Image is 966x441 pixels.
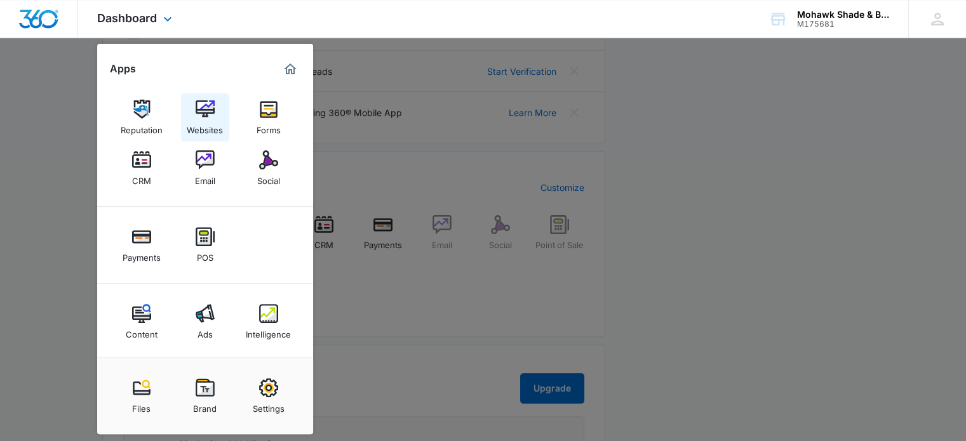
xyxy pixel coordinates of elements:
a: Websites [181,93,229,142]
a: Payments [117,221,166,269]
h2: Apps [110,63,136,75]
a: Reputation [117,93,166,142]
a: Email [181,144,229,192]
a: Social [245,144,293,192]
div: Email [195,169,215,186]
a: Marketing 360® Dashboard [280,59,300,79]
div: Brand [193,397,217,414]
a: CRM [117,144,166,192]
div: account name [797,10,890,20]
a: Files [117,372,166,420]
a: Ads [181,298,229,346]
a: Content [117,298,166,346]
div: Intelligence [246,323,291,339]
div: Content [126,323,158,339]
div: Settings [253,397,285,414]
div: Websites [187,119,223,135]
div: Payments [123,246,161,263]
a: Brand [181,372,229,420]
div: Ads [198,323,213,339]
div: Files [132,397,151,414]
div: CRM [132,169,151,186]
div: Forms [257,119,281,135]
div: POS [197,246,213,263]
a: POS [181,221,229,269]
a: Forms [245,93,293,142]
a: Settings [245,372,293,420]
div: Reputation [121,119,163,135]
a: Intelligence [245,298,293,346]
span: Dashboard [97,11,157,25]
div: account id [797,20,890,29]
div: Social [257,169,280,186]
